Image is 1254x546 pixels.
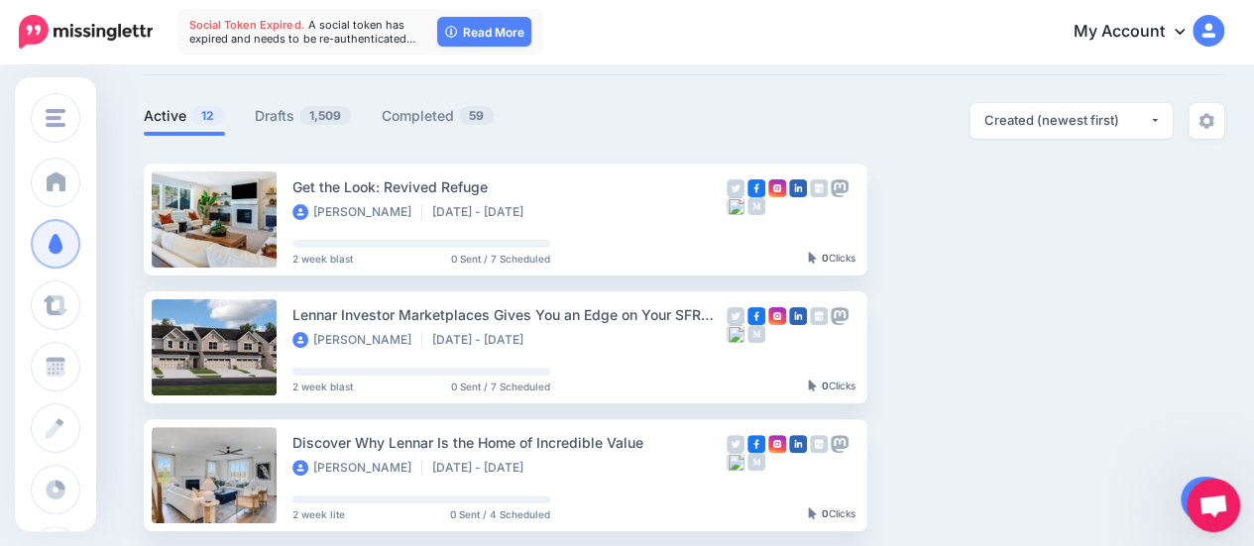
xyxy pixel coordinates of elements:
[768,307,786,325] img: instagram-square.png
[747,179,765,197] img: facebook-square.png
[789,307,807,325] img: linkedin-square.png
[808,381,855,392] div: Clicks
[747,325,765,343] img: medium-grey-square.png
[189,18,415,46] span: A social token has expired and needs to be re-authenticated…
[450,509,550,519] span: 0 Sent / 4 Scheduled
[292,175,727,198] div: Get the Look: Revived Refuge
[747,453,765,471] img: medium-grey-square.png
[808,252,817,264] img: pointer-grey-darker.png
[1187,479,1240,532] div: Open chat
[191,106,224,125] span: 12
[727,453,744,471] img: bluesky-grey-square.png
[451,382,550,391] span: 0 Sent / 7 Scheduled
[808,507,817,519] img: pointer-grey-darker.png
[747,435,765,453] img: facebook-square.png
[299,106,351,125] span: 1,509
[789,435,807,453] img: linkedin-square.png
[808,253,855,265] div: Clicks
[808,380,817,391] img: pointer-grey-darker.png
[189,18,304,32] span: Social Token Expired.
[727,197,744,215] img: bluesky-grey-square.png
[808,508,855,520] div: Clicks
[432,460,533,476] li: [DATE] - [DATE]
[822,380,829,391] b: 0
[727,179,744,197] img: twitter-grey-square.png
[292,303,727,326] div: Lennar Investor Marketplaces Gives You an Edge on Your SFR Investments
[1054,8,1224,56] a: My Account
[810,307,828,325] img: google_business-grey-square.png
[292,460,422,476] li: [PERSON_NAME]
[984,111,1149,130] div: Created (newest first)
[144,104,225,128] a: Active12
[768,435,786,453] img: instagram-square.png
[292,431,727,454] div: Discover Why Lennar Is the Home of Incredible Value
[382,104,495,128] a: Completed59
[432,204,533,220] li: [DATE] - [DATE]
[292,509,345,519] span: 2 week lite
[727,435,744,453] img: twitter-grey-square.png
[810,435,828,453] img: google_business-grey-square.png
[747,307,765,325] img: facebook-square.png
[292,254,353,264] span: 2 week blast
[747,197,765,215] img: medium-grey-square.png
[810,179,828,197] img: google_business-grey-square.png
[255,104,352,128] a: Drafts1,509
[19,15,153,49] img: Missinglettr
[292,382,353,391] span: 2 week blast
[437,17,531,47] a: Read More
[46,109,65,127] img: menu.png
[432,332,533,348] li: [DATE] - [DATE]
[1198,113,1214,129] img: settings-grey.png
[831,307,849,325] img: mastodon-grey-square.png
[822,252,829,264] b: 0
[768,179,786,197] img: instagram-square.png
[969,103,1173,139] button: Created (newest first)
[451,254,550,264] span: 0 Sent / 7 Scheduled
[727,325,744,343] img: bluesky-grey-square.png
[292,204,422,220] li: [PERSON_NAME]
[789,179,807,197] img: linkedin-square.png
[292,332,422,348] li: [PERSON_NAME]
[831,179,849,197] img: mastodon-grey-square.png
[822,507,829,519] b: 0
[831,435,849,453] img: mastodon-grey-square.png
[727,307,744,325] img: twitter-grey-square.png
[459,106,494,125] span: 59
